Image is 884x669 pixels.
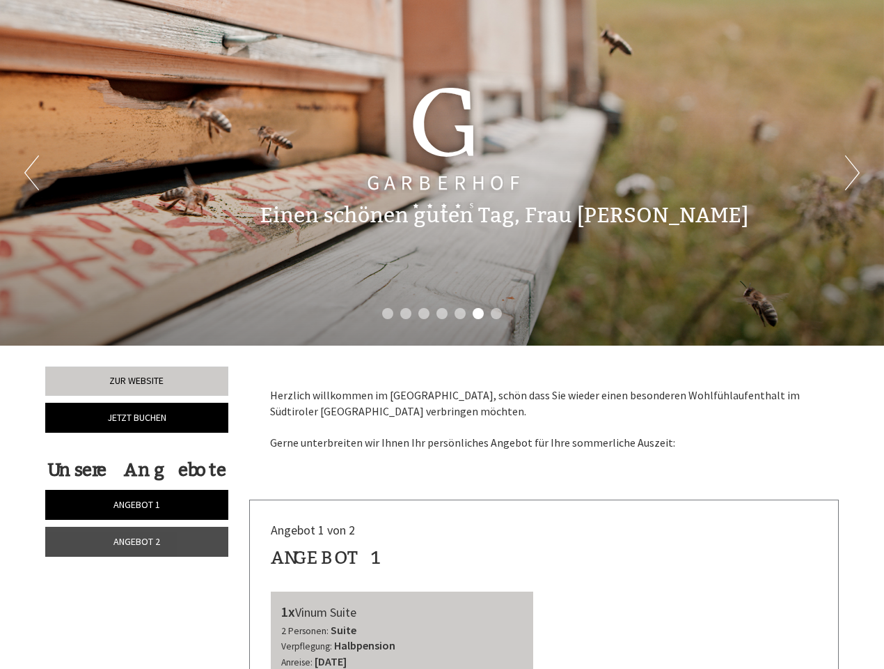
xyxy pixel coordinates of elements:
[281,656,313,668] small: Anreise:
[281,603,295,620] b: 1x
[271,522,355,538] span: Angebot 1 von 2
[331,623,356,637] b: Suite
[45,457,228,483] div: Unsere Angebote
[45,403,228,433] a: Jetzt buchen
[45,367,228,396] a: Zur Website
[113,498,160,511] span: Angebot 1
[281,640,332,652] small: Verpflegung:
[281,625,329,637] small: 2 Personen:
[845,155,860,190] button: Next
[260,204,748,227] h1: Einen schönen guten Tag, Frau [PERSON_NAME]
[315,654,347,668] b: [DATE]
[271,545,383,571] div: Angebot 1
[334,638,395,652] b: Halbpension
[24,155,39,190] button: Previous
[113,535,160,548] span: Angebot 2
[270,387,819,451] p: Herzlich willkommen im [GEOGRAPHIC_DATA], schön dass Sie wieder einen besonderen Wohlfühlaufentha...
[281,602,523,622] div: Vinum Suite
